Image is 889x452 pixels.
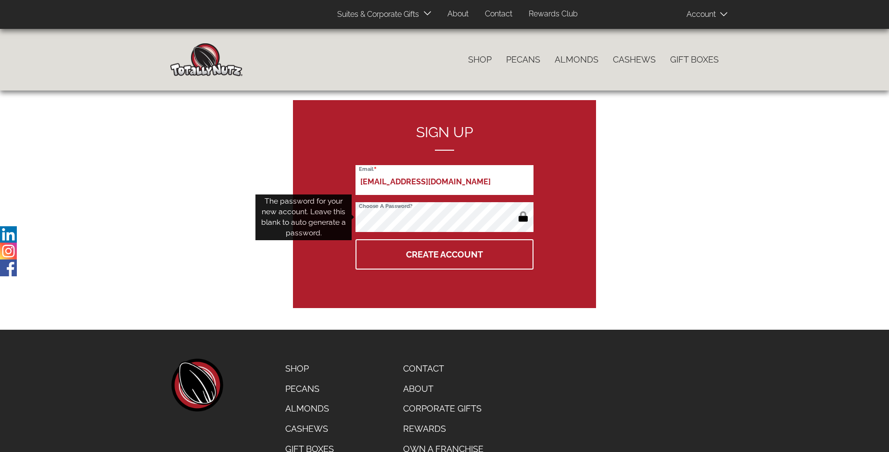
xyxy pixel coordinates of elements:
img: Home [170,43,242,76]
a: Shop [278,359,341,379]
a: Cashews [278,419,341,439]
a: Contact [396,359,491,379]
div: The password for your new account. Leave this blank to auto generate a password. [255,194,352,240]
a: Pecans [499,50,547,70]
h2: Sign up [356,124,533,151]
a: Contact [478,5,520,24]
a: Suites & Corporate Gifts [330,5,422,24]
a: Gift Boxes [663,50,726,70]
a: Pecans [278,379,341,399]
a: Rewards Club [521,5,585,24]
a: Corporate Gifts [396,399,491,419]
a: Almonds [547,50,606,70]
a: Almonds [278,399,341,419]
a: home [170,359,223,412]
input: Email [356,165,533,195]
a: Shop [461,50,499,70]
a: About [440,5,476,24]
a: Cashews [606,50,663,70]
button: Create Account [356,239,533,270]
a: Rewards [396,419,491,439]
a: About [396,379,491,399]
